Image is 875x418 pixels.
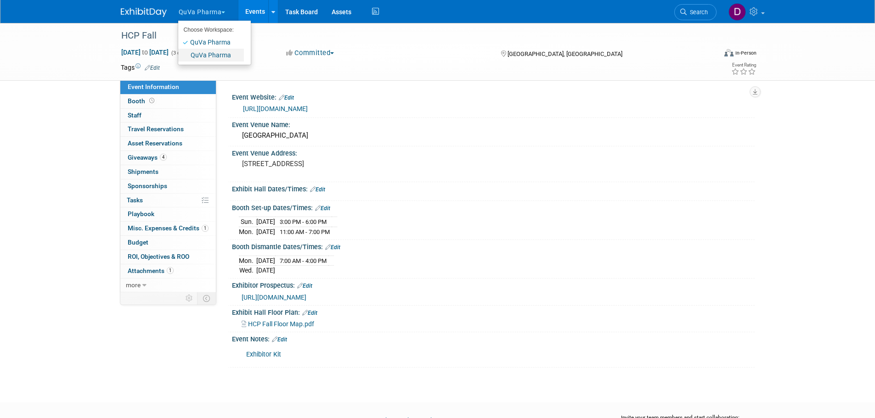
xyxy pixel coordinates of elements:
[128,97,156,105] span: Booth
[197,292,216,304] td: Toggle Event Tabs
[126,281,141,289] span: more
[120,207,216,221] a: Playbook
[145,65,160,71] a: Edit
[243,105,308,112] a: [URL][DOMAIN_NAME]
[128,111,141,119] span: Staff
[232,306,755,318] div: Exhibit Hall Floor Plan:
[239,256,256,266] td: Mon.
[272,336,287,343] a: Edit
[120,95,216,108] a: Booth
[232,201,755,213] div: Booth Set-up Dates/Times:
[128,125,184,133] span: Travel Reservations
[120,109,216,123] a: Staff
[120,80,216,94] a: Event Information
[120,264,216,278] a: Attachments1
[239,227,256,236] td: Mon.
[279,95,294,101] a: Edit
[127,196,143,204] span: Tasks
[256,266,275,275] td: [DATE]
[242,320,314,328] a: HCP Fall Floor Map.pdf
[728,3,746,21] img: Danielle Mitchell
[141,49,149,56] span: to
[325,244,340,251] a: Edit
[248,320,314,328] span: HCP Fall Floor Map.pdf
[121,48,169,56] span: [DATE] [DATE]
[232,332,755,344] div: Event Notes:
[508,50,622,57] span: [GEOGRAPHIC_DATA], [GEOGRAPHIC_DATA]
[120,165,216,179] a: Shipments
[120,137,216,150] a: Asset Reservations
[280,229,330,235] span: 11:00 AM - 7:00 PM
[256,217,275,227] td: [DATE]
[120,222,216,235] a: Misc. Expenses & Credits1
[202,225,209,232] span: 1
[128,253,189,260] span: ROI, Objectives & ROO
[232,240,755,252] div: Booth Dismantle Dates/Times:
[246,351,281,358] a: Exhibitor Kit
[242,160,440,168] pre: [STREET_ADDRESS]
[120,194,216,207] a: Tasks
[232,146,755,158] div: Event Venue Address:
[724,49,734,56] img: Format-Inperson.png
[232,118,755,129] div: Event Venue Name:
[128,210,154,217] span: Playbook
[120,250,216,264] a: ROI, Objectives & ROO
[735,50,756,56] div: In-Person
[170,50,190,56] span: (3 days)
[121,63,160,72] td: Tags
[121,8,167,17] img: ExhibitDay
[181,292,198,304] td: Personalize Event Tab Strip
[128,267,174,274] span: Attachments
[256,256,275,266] td: [DATE]
[315,205,330,212] a: Edit
[239,217,256,227] td: Sun.
[310,186,325,193] a: Edit
[178,49,244,61] a: QuVa Pharma
[118,28,703,44] div: HCP Fall
[128,139,182,147] span: Asset Reservations
[731,63,756,67] div: Event Rating
[120,123,216,136] a: Travel Reservations
[239,128,748,143] div: [GEOGRAPHIC_DATA]
[128,224,209,232] span: Misc. Expenses & Credits
[232,279,755,290] div: Exhibitor Prospectus:
[147,97,156,104] span: Booth not reserved yet
[674,4,717,20] a: Search
[120,151,216,165] a: Giveaways4
[297,283,312,289] a: Edit
[167,267,174,274] span: 1
[128,239,148,246] span: Budget
[242,294,306,301] a: [URL][DOMAIN_NAME]
[128,83,179,90] span: Event Information
[687,9,708,16] span: Search
[283,48,338,58] button: Committed
[120,236,216,250] a: Budget
[232,182,755,194] div: Exhibit Hall Dates/Times:
[120,179,216,193] a: Sponsorships
[128,168,158,175] span: Shipments
[120,279,216,292] a: more
[178,24,244,36] li: Choose Workspace:
[662,48,757,61] div: Event Format
[280,257,327,264] span: 7:00 AM - 4:00 PM
[280,218,327,225] span: 3:00 PM - 6:00 PM
[302,310,317,316] a: Edit
[128,154,167,161] span: Giveaways
[160,154,167,161] span: 4
[178,36,244,49] a: QuVa Pharma
[239,266,256,275] td: Wed.
[256,227,275,236] td: [DATE]
[232,90,755,102] div: Event Website:
[128,182,167,189] span: Sponsorships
